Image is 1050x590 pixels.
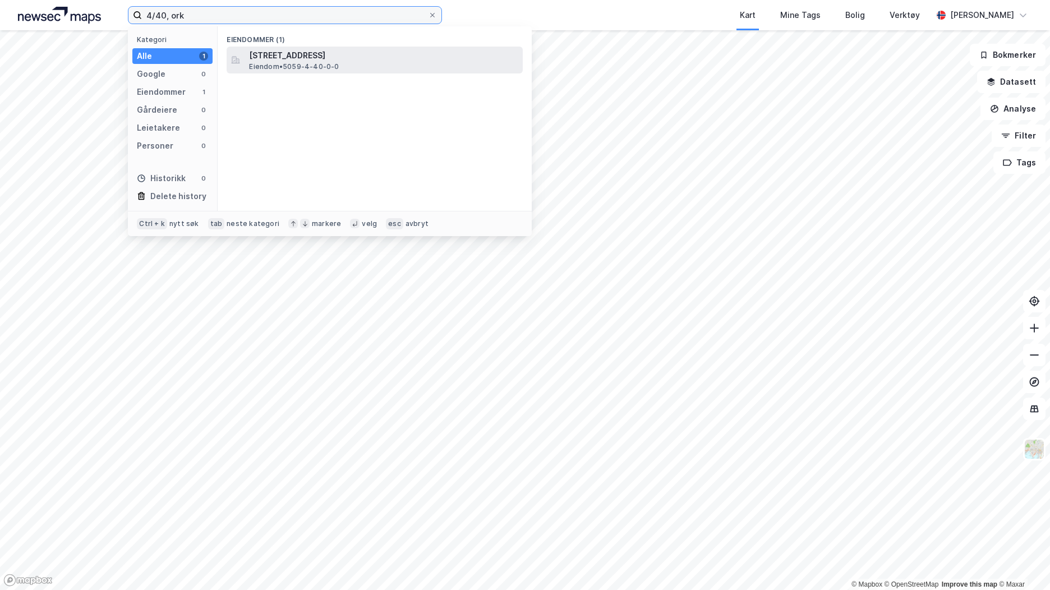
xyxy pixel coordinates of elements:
[18,7,101,24] img: logo.a4113a55bc3d86da70a041830d287a7e.svg
[980,98,1046,120] button: Analyse
[199,52,208,61] div: 1
[199,123,208,132] div: 0
[137,103,177,117] div: Gårdeiere
[137,67,165,81] div: Google
[312,219,341,228] div: markere
[227,219,279,228] div: neste kategori
[137,139,173,153] div: Personer
[199,70,208,79] div: 0
[137,172,186,185] div: Historikk
[386,218,403,229] div: esc
[208,218,225,229] div: tab
[137,121,180,135] div: Leietakere
[994,536,1050,590] iframe: Chat Widget
[950,8,1014,22] div: [PERSON_NAME]
[994,536,1050,590] div: Kontrollprogram for chat
[142,7,428,24] input: Søk på adresse, matrikkel, gårdeiere, leietakere eller personer
[199,87,208,96] div: 1
[993,151,1046,174] button: Tags
[740,8,756,22] div: Kart
[780,8,821,22] div: Mine Tags
[137,218,167,229] div: Ctrl + k
[218,26,532,47] div: Eiendommer (1)
[1024,439,1045,460] img: Z
[199,105,208,114] div: 0
[890,8,920,22] div: Verktøy
[137,85,186,99] div: Eiendommer
[150,190,206,203] div: Delete history
[249,62,339,71] span: Eiendom • 5059-4-40-0-0
[3,574,53,587] a: Mapbox homepage
[992,125,1046,147] button: Filter
[851,580,882,588] a: Mapbox
[199,174,208,183] div: 0
[137,49,152,63] div: Alle
[885,580,939,588] a: OpenStreetMap
[199,141,208,150] div: 0
[362,219,377,228] div: velg
[942,580,997,588] a: Improve this map
[977,71,1046,93] button: Datasett
[970,44,1046,66] button: Bokmerker
[406,219,429,228] div: avbryt
[845,8,865,22] div: Bolig
[249,49,518,62] span: [STREET_ADDRESS]
[169,219,199,228] div: nytt søk
[137,35,213,44] div: Kategori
